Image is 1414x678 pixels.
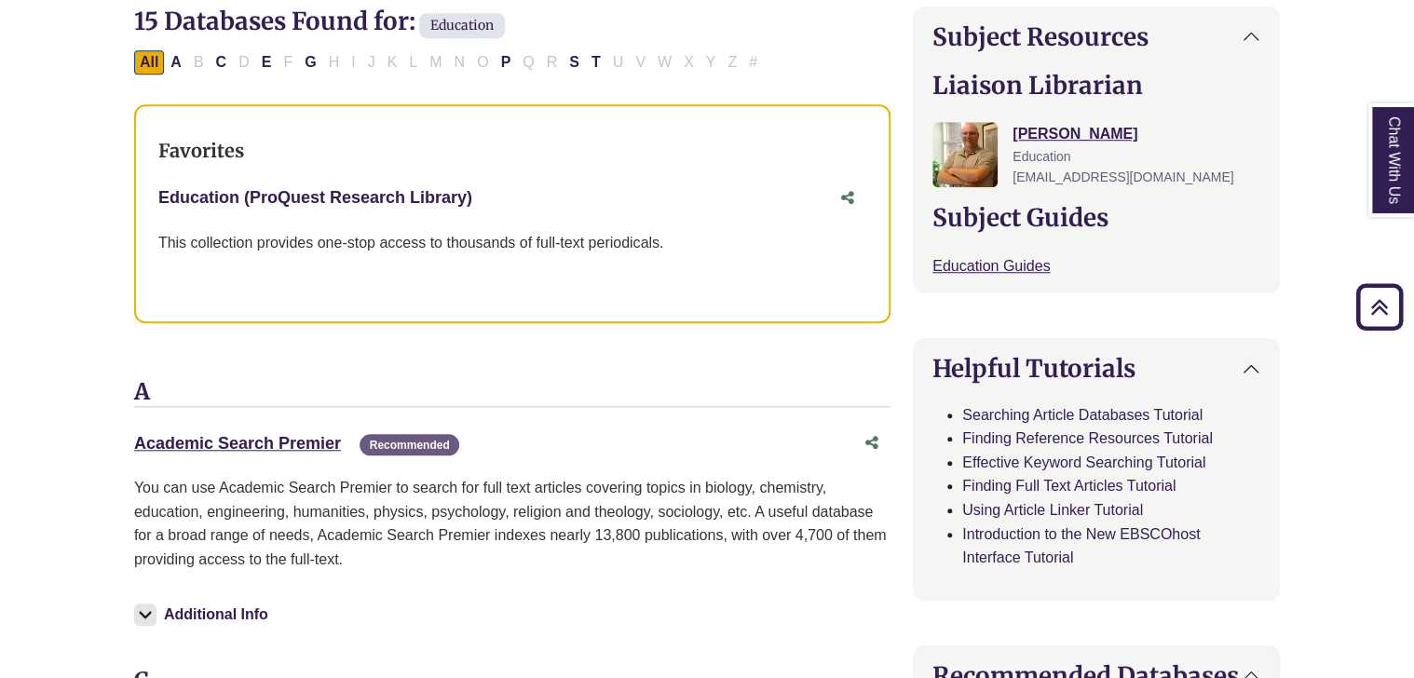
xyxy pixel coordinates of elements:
[853,426,891,461] button: Share this database
[962,407,1203,423] a: Searching Article Databases Tutorial
[1013,169,1233,184] span: [EMAIL_ADDRESS][DOMAIN_NAME]
[134,476,891,571] p: You can use Academic Search Premier to search for full text articles covering topics in biology, ...
[914,339,1279,398] button: Helpful Tutorials
[564,50,585,75] button: Filter Results S
[962,502,1143,518] a: Using Article Linker Tutorial
[419,13,505,38] span: Education
[165,50,187,75] button: Filter Results A
[134,53,765,69] div: Alpha-list to filter by first letter of database name
[158,140,866,162] h3: Favorites
[962,478,1176,494] a: Finding Full Text Articles Tutorial
[962,430,1213,446] a: Finding Reference Resources Tutorial
[1013,126,1137,142] a: [PERSON_NAME]
[496,50,517,75] button: Filter Results P
[134,379,891,407] h3: A
[932,71,1260,100] h2: Liaison Librarian
[962,526,1200,566] a: Introduction to the New EBSCOhost Interface Tutorial
[158,231,866,255] p: This collection provides one-stop access to thousands of full-text periodicals.
[914,7,1279,66] button: Subject Resources
[1350,294,1409,319] a: Back to Top
[932,203,1260,232] h2: Subject Guides
[299,50,321,75] button: Filter Results G
[932,258,1050,274] a: Education Guides
[134,50,164,75] button: All
[932,122,997,187] img: Nathan Farley
[360,434,458,455] span: Recommended
[134,6,415,36] span: 15 Databases Found for:
[962,454,1205,470] a: Effective Keyword Searching Tutorial
[211,50,233,75] button: Filter Results C
[256,50,278,75] button: Filter Results E
[158,188,472,207] a: Education (ProQuest Research Library)
[1013,149,1070,164] span: Education
[134,602,274,628] button: Additional Info
[134,434,341,453] a: Academic Search Premier
[586,50,606,75] button: Filter Results T
[829,181,866,216] button: Share this database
